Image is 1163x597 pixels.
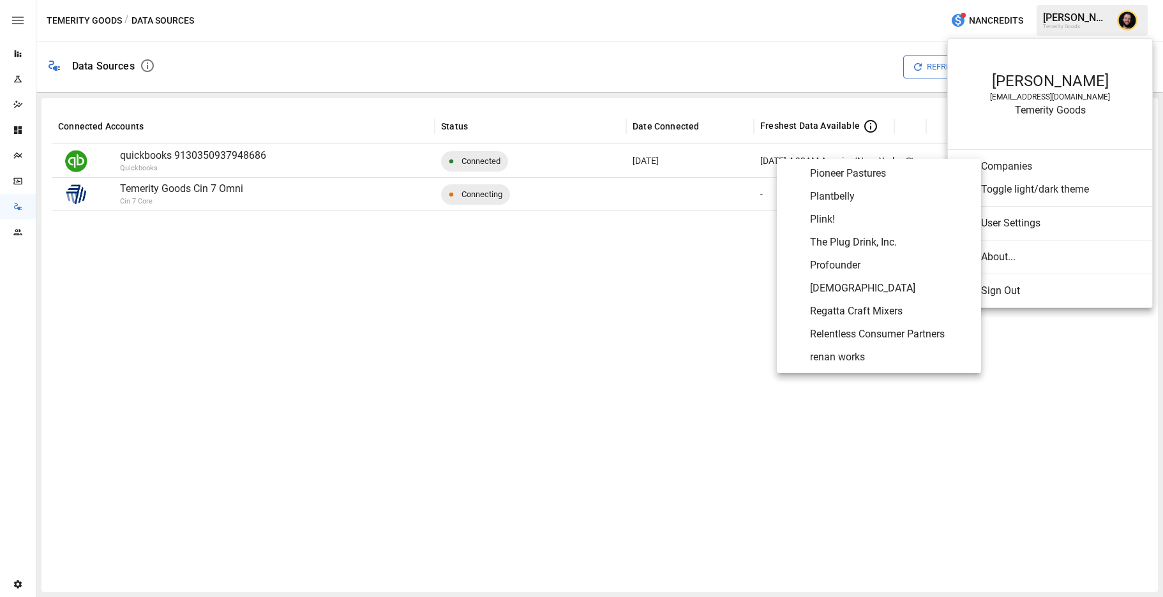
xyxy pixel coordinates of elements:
span: renan works [810,350,971,365]
span: [DEMOGRAPHIC_DATA] [810,281,971,296]
span: Profounder [810,258,971,273]
span: Sign Out [981,283,1142,298]
span: Regatta Craft Mixers [810,304,971,319]
div: [PERSON_NAME] [961,72,1139,90]
span: About... [981,249,1142,265]
div: Temerity Goods [961,104,1139,116]
span: Pioneer Pastures [810,166,971,181]
div: [EMAIL_ADDRESS][DOMAIN_NAME] [961,92,1139,101]
span: Plink! [810,212,971,227]
span: The Plug Drink, Inc. [810,235,971,250]
span: Relentless Consumer Partners [810,327,971,342]
span: Toggle light/dark theme [981,182,1142,197]
span: Companies [981,159,1142,174]
span: User Settings [981,216,1142,231]
span: Plantbelly [810,189,971,204]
